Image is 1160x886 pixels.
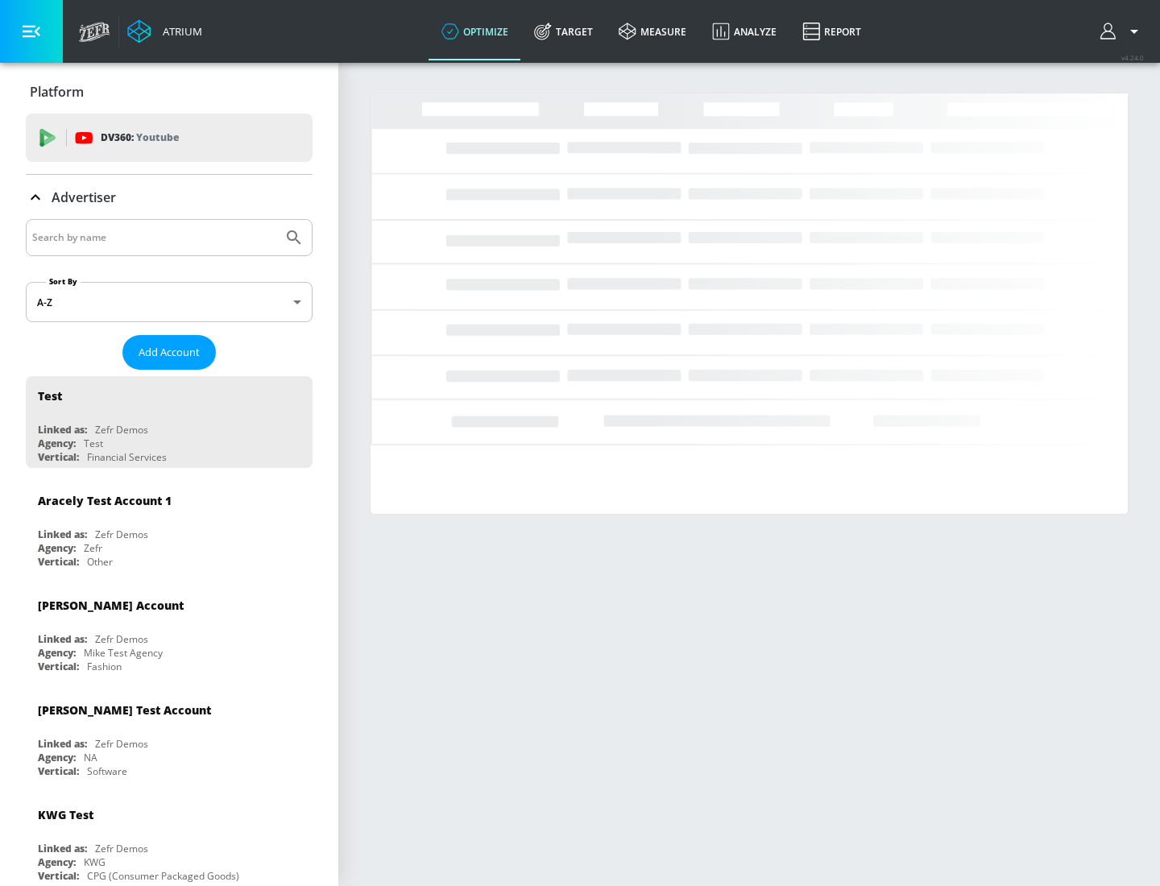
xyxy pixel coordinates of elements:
div: Linked as: [38,528,87,541]
a: Report [789,2,874,60]
div: Linked as: [38,423,87,437]
div: DV360: Youtube [26,114,313,162]
div: [PERSON_NAME] Test AccountLinked as:Zefr DemosAgency:NAVertical:Software [26,690,313,782]
div: Agency: [38,646,76,660]
div: Linked as: [38,737,87,751]
div: Linked as: [38,842,87,855]
div: Fashion [87,660,122,673]
a: optimize [429,2,521,60]
div: Vertical: [38,660,79,673]
div: Mike Test Agency [84,646,163,660]
div: Atrium [156,24,202,39]
div: Zefr Demos [95,528,148,541]
div: Zefr [84,541,102,555]
div: Agency: [38,855,76,869]
button: Add Account [122,335,216,370]
div: [PERSON_NAME] Account [38,598,184,613]
a: measure [606,2,699,60]
div: Platform [26,69,313,114]
div: Test [84,437,103,450]
div: Agency: [38,541,76,555]
div: [PERSON_NAME] Test Account [38,702,211,718]
div: Zefr Demos [95,423,148,437]
div: KWG [84,855,106,869]
div: TestLinked as:Zefr DemosAgency:TestVertical:Financial Services [26,376,313,468]
div: [PERSON_NAME] AccountLinked as:Zefr DemosAgency:Mike Test AgencyVertical:Fashion [26,586,313,677]
div: Zefr Demos [95,632,148,646]
div: Linked as: [38,632,87,646]
div: Vertical: [38,764,79,778]
div: Software [87,764,127,778]
div: Zefr Demos [95,842,148,855]
div: Vertical: [38,450,79,464]
div: Agency: [38,437,76,450]
a: Atrium [127,19,202,43]
p: Advertiser [52,188,116,206]
p: Youtube [136,129,179,146]
label: Sort By [46,276,81,287]
div: Vertical: [38,869,79,883]
a: Target [521,2,606,60]
div: Test [38,388,62,404]
div: NA [84,751,97,764]
p: Platform [30,83,84,101]
input: Search by name [32,227,276,248]
div: CPG (Consumer Packaged Goods) [87,869,239,883]
span: Add Account [139,343,200,362]
span: v 4.24.0 [1121,53,1144,62]
p: DV360: [101,129,179,147]
div: Aracely Test Account 1 [38,493,172,508]
div: Agency: [38,751,76,764]
div: Vertical: [38,555,79,569]
div: A-Z [26,282,313,322]
a: Analyze [699,2,789,60]
div: Aracely Test Account 1Linked as:Zefr DemosAgency:ZefrVertical:Other [26,481,313,573]
div: Financial Services [87,450,167,464]
div: Other [87,555,113,569]
div: Zefr Demos [95,737,148,751]
div: KWG Test [38,807,93,822]
div: Advertiser [26,175,313,220]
